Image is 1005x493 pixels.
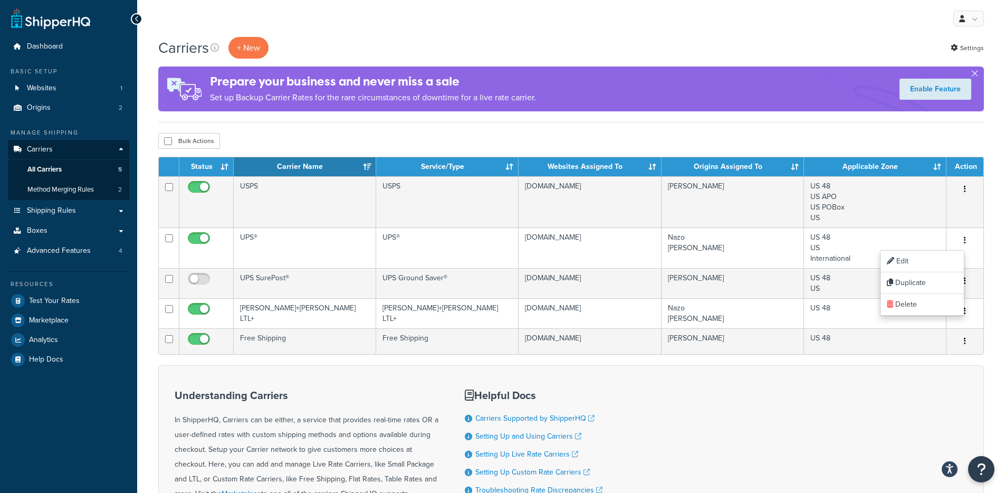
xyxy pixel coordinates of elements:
a: Carriers Supported by ShipperHQ [475,413,595,424]
span: Analytics [29,336,58,345]
a: Boxes [8,221,129,241]
td: [PERSON_NAME] [662,328,804,354]
span: 4 [119,246,122,255]
button: + New [228,37,269,59]
span: Advanced Features [27,246,91,255]
td: USPS [376,176,519,227]
td: [DOMAIN_NAME] [519,176,662,227]
div: Manage Shipping [8,128,129,137]
td: [PERSON_NAME] [662,176,804,227]
a: Delete [880,294,964,316]
td: [DOMAIN_NAME] [519,298,662,328]
td: [DOMAIN_NAME] [519,328,662,354]
th: Action [946,157,983,176]
span: Help Docs [29,355,63,364]
a: Duplicate [880,272,964,294]
th: Applicable Zone: activate to sort column ascending [804,157,946,176]
a: Enable Feature [899,79,971,100]
td: US 48 US [804,268,946,298]
span: 2 [119,103,122,112]
a: Setting Up and Using Carriers [475,431,581,442]
h3: Understanding Carriers [175,390,438,401]
button: Open Resource Center [968,456,994,482]
h3: Helpful Docs [465,390,602,401]
a: Settings [951,41,984,55]
h4: Prepare your business and never miss a sale [210,73,536,90]
td: UPS SurePost® [234,268,376,298]
span: Shipping Rules [27,206,76,215]
th: Origins Assigned To: activate to sort column ascending [662,157,804,176]
td: US 48 US APO US POBox US [804,176,946,227]
a: Carriers [8,140,129,159]
td: UPS® [234,227,376,268]
li: Websites [8,79,129,98]
li: Advanced Features [8,241,129,261]
h1: Carriers [158,37,209,58]
a: Edit [880,251,964,272]
span: All Carriers [27,165,62,174]
td: [PERSON_NAME]+[PERSON_NAME] LTL+ [376,298,519,328]
span: 1 [120,84,122,93]
span: Marketplace [29,316,69,325]
a: All Carriers 5 [8,160,129,179]
td: Nazo [PERSON_NAME] [662,227,804,268]
a: Dashboard [8,37,129,56]
td: Free Shipping [376,328,519,354]
span: Test Your Rates [29,297,80,306]
a: ShipperHQ Home [11,8,90,29]
li: All Carriers [8,160,129,179]
a: Setting Up Custom Rate Carriers [475,467,590,478]
td: UPS® [376,227,519,268]
span: Boxes [27,226,47,235]
div: Resources [8,280,129,289]
a: Setting Up Live Rate Carriers [475,449,578,460]
td: [DOMAIN_NAME] [519,268,662,298]
td: USPS [234,176,376,227]
a: Help Docs [8,350,129,369]
span: 2 [118,185,122,194]
a: Websites 1 [8,79,129,98]
li: Method Merging Rules [8,180,129,200]
a: Method Merging Rules 2 [8,180,129,200]
td: [PERSON_NAME]+[PERSON_NAME] LTL+ [234,298,376,328]
td: [PERSON_NAME] [662,268,804,298]
a: Advanced Features 4 [8,241,129,261]
th: Websites Assigned To: activate to sort column ascending [519,157,662,176]
img: ad-rules-rateshop-fe6ec290ccb7230408bd80ed9643f0289d75e0ffd9eb532fc0e269fcd187b520.png [158,67,210,111]
span: Origins [27,103,51,112]
button: Bulk Actions [158,133,220,149]
td: Nazo [PERSON_NAME] [662,298,804,328]
td: UPS Ground Saver® [376,268,519,298]
span: Carriers [27,145,53,154]
a: Marketplace [8,311,129,330]
span: Websites [27,84,56,93]
td: US 48 [804,298,946,328]
span: 5 [118,165,122,174]
span: Method Merging Rules [27,185,94,194]
a: Analytics [8,330,129,349]
div: Basic Setup [8,67,129,76]
a: Shipping Rules [8,201,129,221]
td: US 48 US International [804,227,946,268]
th: Carrier Name: activate to sort column ascending [234,157,376,176]
li: Origins [8,98,129,118]
th: Status: activate to sort column ascending [179,157,234,176]
span: Dashboard [27,42,63,51]
td: US 48 [804,328,946,354]
a: Test Your Rates [8,291,129,310]
a: Origins 2 [8,98,129,118]
td: Free Shipping [234,328,376,354]
p: Set up Backup Carrier Rates for the rare circumstances of downtime for a live rate carrier. [210,90,536,105]
li: Carriers [8,140,129,200]
td: [DOMAIN_NAME] [519,227,662,268]
th: Service/Type: activate to sort column ascending [376,157,519,176]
